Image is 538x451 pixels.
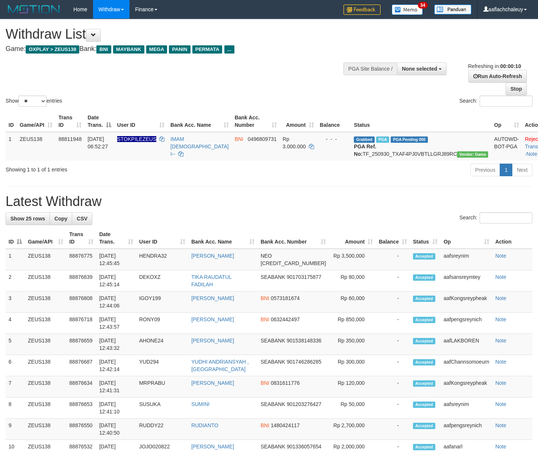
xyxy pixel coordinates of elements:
[441,334,492,355] td: aafLAKBOREN
[191,359,249,372] a: YUDHI ANDRIANSYAH , [GEOGRAPHIC_DATA]
[470,164,500,176] a: Previous
[25,270,66,291] td: ZEUS138
[6,4,62,15] img: MOTION_logo.png
[418,2,428,9] span: 34
[491,111,522,132] th: Op: activate to sort column ascending
[6,228,25,249] th: ID: activate to sort column descending
[343,62,397,75] div: PGA Site Balance /
[96,270,136,291] td: [DATE] 12:45:14
[224,45,234,54] span: ...
[25,355,66,376] td: ZEUS138
[351,132,491,161] td: TF_250930_TXAF4PJ0VBTLLGRJ89RC
[391,136,428,143] span: PGA Pending
[491,132,522,161] td: AUTOWD-BOT-PGA
[260,295,269,301] span: BNI
[66,228,96,249] th: Trans ID: activate to sort column ascending
[136,228,188,249] th: User ID: activate to sort column ascending
[495,422,506,428] a: Note
[260,401,285,407] span: SEABANK
[495,338,506,344] a: Note
[260,260,326,266] span: Copy 5859457105823572 to clipboard
[25,334,66,355] td: ZEUS138
[495,253,506,259] a: Note
[6,419,25,440] td: 9
[6,111,17,132] th: ID
[413,380,435,387] span: Accepted
[260,380,269,386] span: BNI
[191,422,218,428] a: RUDIANTO
[441,270,492,291] td: aafsansreymtey
[354,144,376,157] b: PGA Ref. No:
[376,291,410,313] td: -
[459,212,532,223] label: Search:
[96,45,111,54] span: BNI
[441,376,492,397] td: aafKongsreypheak
[495,380,506,386] a: Note
[329,334,376,355] td: Rp 350,000
[117,136,157,142] span: Nama rekening ada tanda titik/strip, harap diedit
[441,397,492,419] td: aafsreynim
[410,228,441,249] th: Status: activate to sort column ascending
[376,270,410,291] td: -
[280,111,317,132] th: Amount: activate to sort column ascending
[136,376,188,397] td: MRPRABU
[96,249,136,270] td: [DATE] 12:45:45
[84,111,114,132] th: Date Trans.: activate to sort column descending
[413,274,435,281] span: Accepted
[235,136,243,142] span: BNI
[114,111,167,132] th: User ID: activate to sort column ascending
[10,216,45,222] span: Show 25 rows
[286,359,321,365] span: Copy 901746286285 to clipboard
[329,270,376,291] td: Rp 80,000
[413,402,435,408] span: Accepted
[169,45,190,54] span: PANIN
[6,313,25,334] td: 4
[25,313,66,334] td: ZEUS138
[19,96,47,107] select: Showentries
[329,249,376,270] td: Rp 3,500,000
[329,228,376,249] th: Amount: activate to sort column ascending
[260,359,285,365] span: SEABANK
[192,45,222,54] span: PERMATA
[260,253,272,259] span: NEO
[136,249,188,270] td: HENDRA32
[271,316,300,322] span: Copy 0632442497 to clipboard
[96,376,136,397] td: [DATE] 12:41:31
[376,397,410,419] td: -
[495,444,506,450] a: Note
[146,45,167,54] span: MEGA
[376,136,389,143] span: Marked by aafsreyleap
[495,359,506,365] a: Note
[329,376,376,397] td: Rp 120,000
[376,419,410,440] td: -
[271,295,300,301] span: Copy 0573181674 to clipboard
[96,228,136,249] th: Date Trans.: activate to sort column ascending
[6,334,25,355] td: 5
[6,270,25,291] td: 2
[459,96,532,107] label: Search:
[25,397,66,419] td: ZEUS138
[66,291,96,313] td: 88876808
[495,401,506,407] a: Note
[457,151,488,158] span: Vendor URL: https://trx31.1velocity.biz
[329,419,376,440] td: Rp 2,700,000
[271,422,300,428] span: Copy 1480424117 to clipboard
[286,444,321,450] span: Copy 901336057654 to clipboard
[188,228,257,249] th: Bank Acc. Name: activate to sort column ascending
[260,316,269,322] span: BNI
[6,212,50,225] a: Show 25 rows
[66,397,96,419] td: 88876653
[6,194,532,209] h1: Latest Withdraw
[413,253,435,260] span: Accepted
[441,249,492,270] td: aafsreynim
[66,313,96,334] td: 88876718
[6,397,25,419] td: 8
[191,380,234,386] a: [PERSON_NAME]
[17,132,55,161] td: ZEUS138
[6,132,17,161] td: 1
[136,334,188,355] td: AHONE24
[191,274,231,287] a: TIKA RAUDATUL FADILAH
[441,355,492,376] td: aafChannsomoeurn
[191,295,234,301] a: [PERSON_NAME]
[136,397,188,419] td: SUSUKA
